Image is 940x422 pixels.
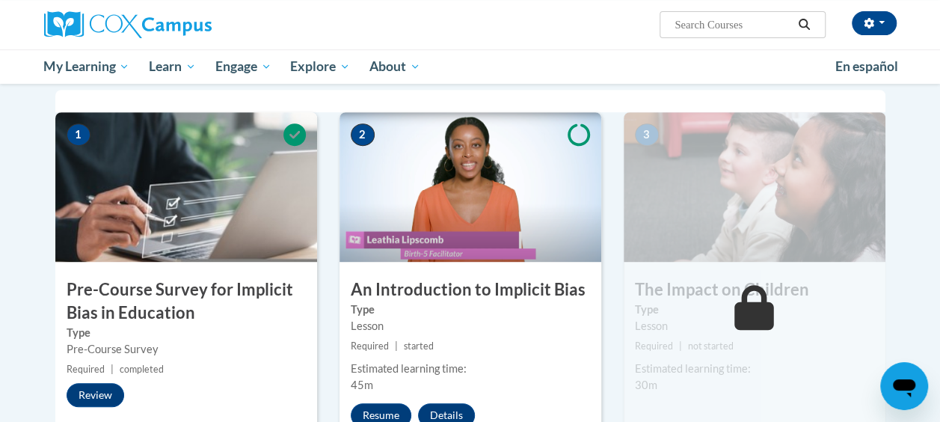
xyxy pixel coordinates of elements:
[44,11,313,38] a: Cox Campus
[351,340,389,352] span: Required
[635,302,874,318] label: Type
[340,278,601,302] h3: An Introduction to Implicit Bias
[340,112,601,262] img: Course Image
[635,123,659,146] span: 3
[404,340,434,352] span: started
[139,49,206,84] a: Learn
[215,58,271,76] span: Engage
[44,11,212,38] img: Cox Campus
[67,341,306,358] div: Pre-Course Survey
[635,379,657,391] span: 30m
[55,112,317,262] img: Course Image
[635,340,673,352] span: Required
[395,340,398,352] span: |
[351,361,590,377] div: Estimated learning time:
[206,49,281,84] a: Engage
[835,58,898,74] span: En español
[34,49,140,84] a: My Learning
[67,325,306,341] label: Type
[826,51,908,82] a: En español
[120,364,164,375] span: completed
[111,364,114,375] span: |
[360,49,430,84] a: About
[852,11,897,35] button: Account Settings
[624,112,885,262] img: Course Image
[351,302,590,318] label: Type
[351,123,375,146] span: 2
[624,278,885,302] h3: The Impact on Children
[43,58,129,76] span: My Learning
[351,318,590,334] div: Lesson
[880,362,928,410] iframe: Button to launch messaging window
[688,340,734,352] span: not started
[67,123,90,146] span: 1
[55,278,317,325] h3: Pre-Course Survey for Implicit Bias in Education
[280,49,360,84] a: Explore
[67,383,124,407] button: Review
[679,340,682,352] span: |
[67,364,105,375] span: Required
[793,16,815,34] button: Search
[33,49,908,84] div: Main menu
[635,318,874,334] div: Lesson
[635,361,874,377] div: Estimated learning time:
[351,379,373,391] span: 45m
[149,58,196,76] span: Learn
[369,58,420,76] span: About
[290,58,350,76] span: Explore
[673,16,793,34] input: Search Courses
